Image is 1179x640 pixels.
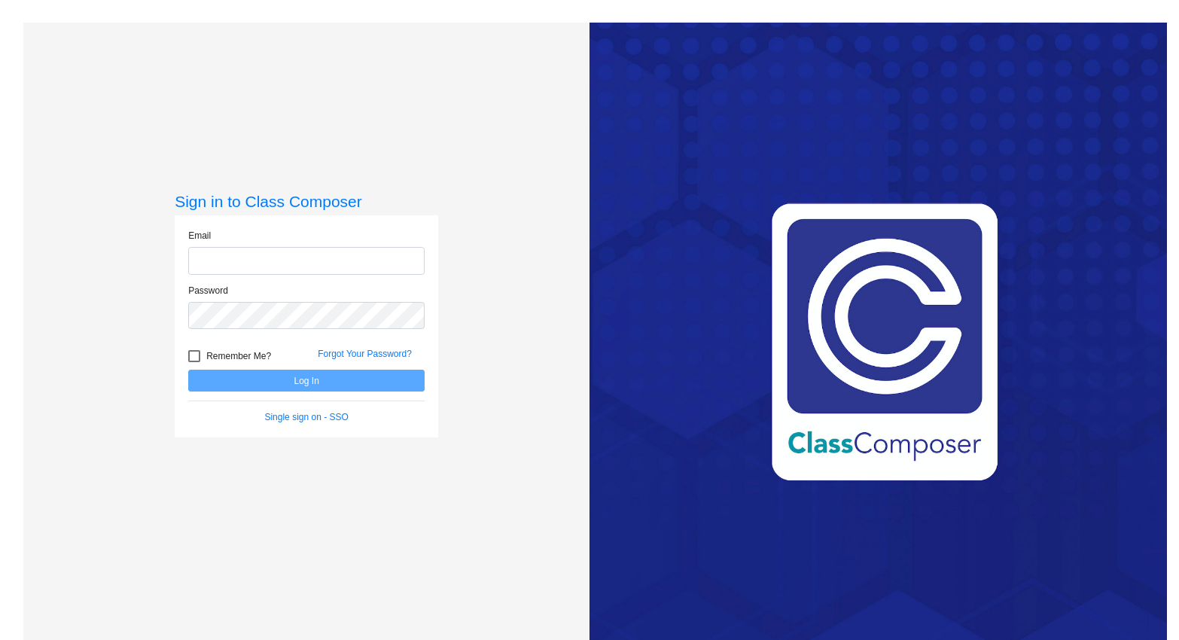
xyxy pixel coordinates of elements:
h3: Sign in to Class Composer [175,192,438,211]
a: Single sign on - SSO [264,412,348,422]
button: Log In [188,370,425,392]
label: Password [188,284,228,297]
a: Forgot Your Password? [318,349,412,359]
span: Remember Me? [206,347,271,365]
label: Email [188,229,211,242]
